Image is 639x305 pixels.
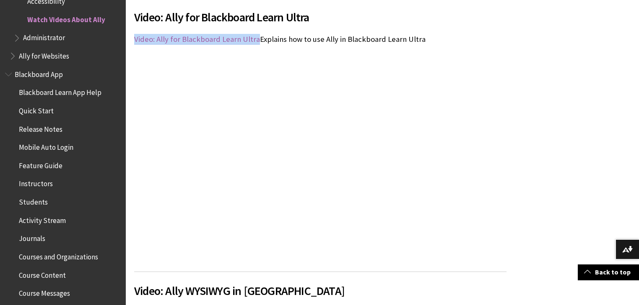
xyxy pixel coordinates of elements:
[19,85,101,97] span: Blackboard Learn App Help
[23,31,65,42] span: Administrator
[134,34,260,44] a: Video: Ally for Blackboard Learn Ultra
[134,34,507,45] p: Explains how to use Ally in Blackboard Learn Ultra
[134,53,507,262] iframe: Ally for Blackboard
[134,8,507,26] span: Video: Ally for Blackboard Learn Ultra
[19,232,45,243] span: Journals
[19,140,73,151] span: Mobile Auto Login
[15,67,63,79] span: Blackboard App
[19,268,66,279] span: Course Content
[27,13,105,24] span: Watch Videos About Ally
[134,282,507,300] span: Video: Ally WYSIWYG in [GEOGRAPHIC_DATA]
[578,264,639,280] a: Back to top
[19,104,54,115] span: Quick Start
[19,159,62,170] span: Feature Guide
[19,195,48,206] span: Students
[19,49,69,60] span: Ally for Websites
[19,122,62,133] span: Release Notes
[19,177,53,188] span: Instructors
[19,287,70,298] span: Course Messages
[19,250,98,261] span: Courses and Organizations
[19,213,66,225] span: Activity Stream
